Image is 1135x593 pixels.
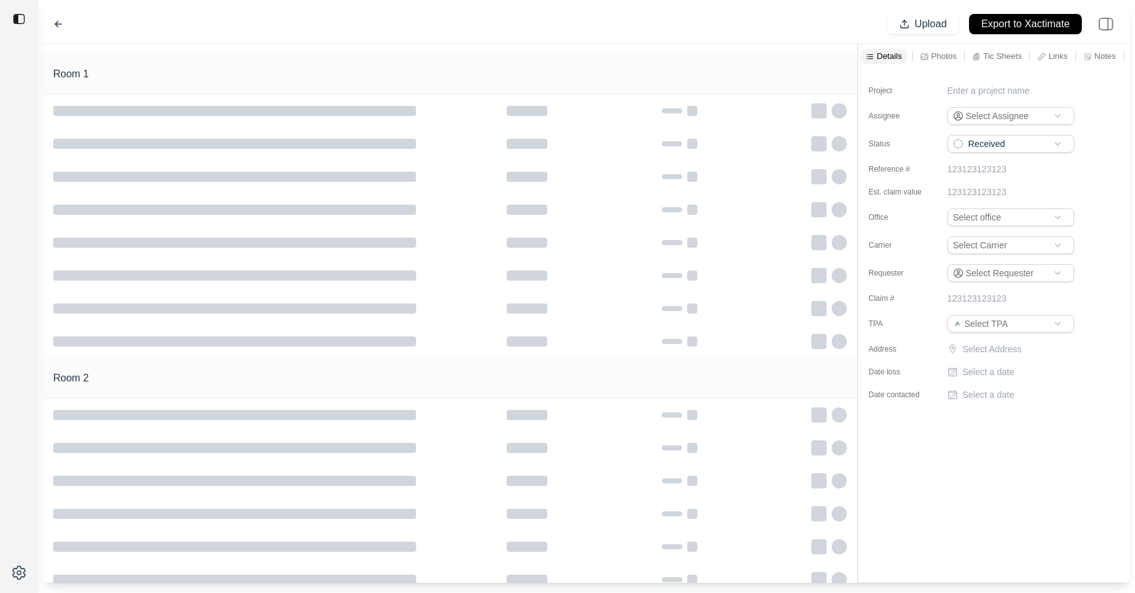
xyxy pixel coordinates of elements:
p: 123123123123 [948,292,1006,305]
button: Export to Xactimate [969,14,1082,34]
img: toggle sidebar [13,13,25,25]
label: Assignee [868,111,932,121]
label: Address [868,344,932,354]
label: TPA [868,319,932,329]
label: Project [868,86,932,96]
p: 123123123123 [948,186,1006,198]
p: Links [1048,51,1067,61]
p: Tic Sheets [983,51,1022,61]
label: Claim # [868,293,932,303]
label: Status [868,139,932,149]
label: Requester [868,268,932,278]
p: Enter a project name [948,84,1030,97]
p: Select a date [963,388,1015,401]
p: Details [877,51,902,61]
h1: Room 1 [53,67,89,82]
h1: Room 2 [53,371,89,386]
p: Export to Xactimate [981,17,1070,32]
img: right-panel.svg [1092,10,1120,38]
label: Date loss [868,367,932,377]
label: Est. claim value [868,187,932,197]
p: Notes [1094,51,1116,61]
p: 123123123123 [948,163,1006,175]
label: Date contacted [868,390,932,400]
p: Upload [915,17,947,32]
p: Select a date [963,366,1015,378]
label: Office [868,212,932,222]
p: Photos [931,51,956,61]
label: Carrier [868,240,932,250]
button: Upload [887,14,959,34]
p: Select Address [963,343,1077,355]
label: Reference # [868,164,932,174]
